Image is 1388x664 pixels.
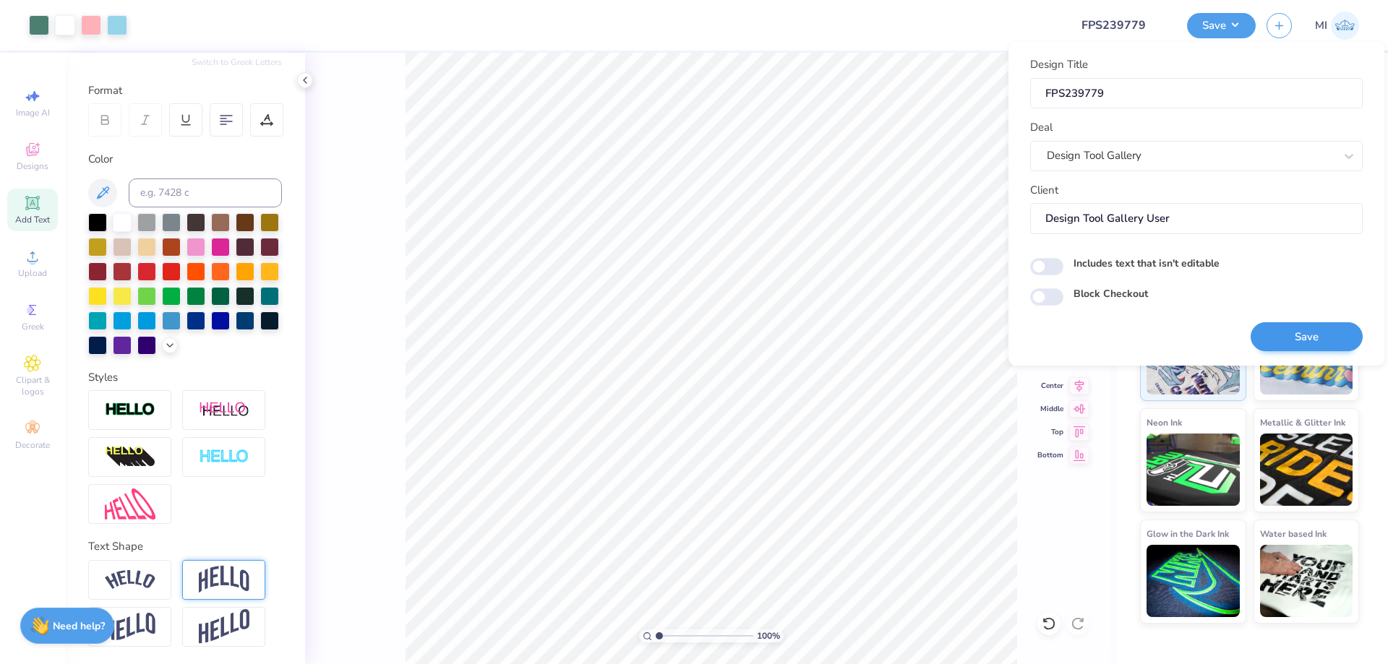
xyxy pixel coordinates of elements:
img: Free Distort [105,488,155,519]
label: Includes text that isn't editable [1074,256,1220,271]
img: Mark Isaac [1331,12,1359,40]
strong: Need help? [53,619,105,633]
span: Decorate [15,439,50,451]
div: Format [88,82,283,99]
img: Shadow [199,401,249,419]
span: Metallic & Glitter Ink [1260,415,1345,430]
input: e.g. Ethan Linker [1030,203,1363,234]
span: Upload [18,267,47,279]
img: Negative Space [199,449,249,465]
span: Bottom [1037,450,1063,460]
img: Metallic & Glitter Ink [1260,434,1353,506]
img: Arch [199,566,249,593]
span: Center [1037,381,1063,391]
span: Top [1037,427,1063,437]
button: Save [1251,322,1363,352]
span: Designs [17,160,48,172]
span: Clipart & logos [7,374,58,397]
span: 100 % [757,629,780,642]
span: Image AI [16,107,50,118]
div: Styles [88,369,282,386]
span: Water based Ink [1260,526,1327,541]
img: Glow in the Dark Ink [1147,545,1240,617]
span: Neon Ink [1147,415,1182,430]
img: Flag [105,613,155,641]
div: Text Shape [88,538,282,555]
a: MI [1315,12,1359,40]
span: Add Text [15,214,50,225]
label: Client [1030,182,1058,199]
label: Design Title [1030,56,1088,73]
button: Switch to Greek Letters [192,56,282,68]
input: Untitled Design [1070,11,1176,40]
input: e.g. 7428 c [129,178,282,207]
img: 3d Illusion [105,446,155,469]
span: Glow in the Dark Ink [1147,526,1229,541]
img: Arc [105,570,155,590]
div: Color [88,151,282,168]
span: MI [1315,17,1327,34]
img: Rise [199,609,249,644]
label: Deal [1030,119,1053,136]
span: Greek [22,321,44,332]
span: Middle [1037,404,1063,414]
label: Block Checkout [1074,286,1148,301]
button: Save [1187,13,1256,38]
img: Neon Ink [1147,434,1240,506]
img: Water based Ink [1260,545,1353,617]
img: Stroke [105,402,155,418]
